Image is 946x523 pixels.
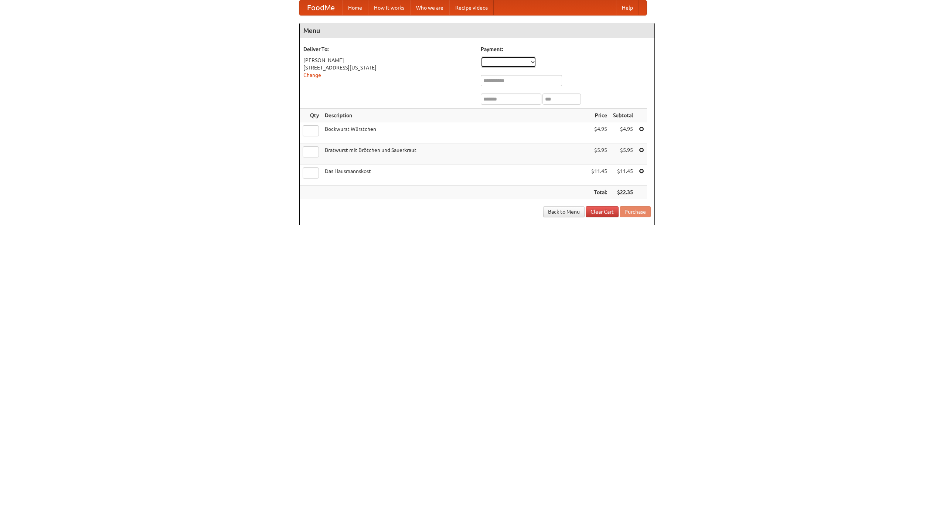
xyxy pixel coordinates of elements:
[322,164,588,186] td: Das Hausmannskost
[616,0,639,15] a: Help
[300,0,342,15] a: FoodMe
[586,206,619,217] a: Clear Cart
[368,0,410,15] a: How it works
[588,164,610,186] td: $11.45
[588,143,610,164] td: $5.95
[300,23,654,38] h4: Menu
[610,164,636,186] td: $11.45
[481,45,651,53] h5: Payment:
[303,45,473,53] h5: Deliver To:
[620,206,651,217] button: Purchase
[342,0,368,15] a: Home
[543,206,585,217] a: Back to Menu
[610,186,636,199] th: $22.35
[303,57,473,64] div: [PERSON_NAME]
[610,143,636,164] td: $5.95
[300,109,322,122] th: Qty
[610,109,636,122] th: Subtotal
[410,0,449,15] a: Who we are
[322,143,588,164] td: Bratwurst mit Brötchen und Sauerkraut
[449,0,494,15] a: Recipe videos
[588,109,610,122] th: Price
[303,64,473,71] div: [STREET_ADDRESS][US_STATE]
[322,122,588,143] td: Bockwurst Würstchen
[588,122,610,143] td: $4.95
[588,186,610,199] th: Total:
[610,122,636,143] td: $4.95
[322,109,588,122] th: Description
[303,72,321,78] a: Change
